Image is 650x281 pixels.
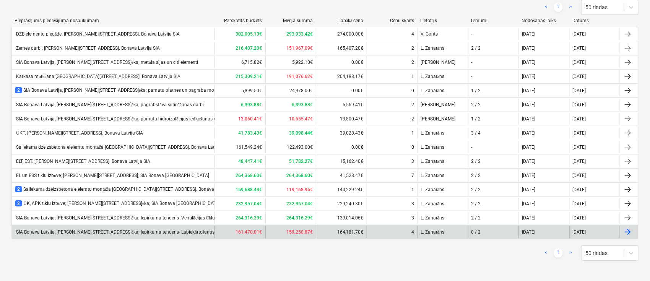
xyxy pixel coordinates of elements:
div: L. Zaharāns [417,42,468,54]
div: SIA Bonava Latvija, [PERSON_NAME][STREET_ADDRESS]ēka; pamatu platnes un pagraba monolīto sienu be... [15,87,263,94]
div: 1 [411,130,414,136]
div: 2 / 2 [471,102,481,107]
div: 13,800.47€ [316,113,367,125]
div: 6,715.82€ [214,56,265,68]
b: 119,168.96€ [286,187,313,192]
div: Cenu skaits [370,18,414,23]
div: - [471,74,473,79]
div: [DATE] [573,88,586,93]
div: Saliekamā dzelzsbetona elelemtu montāža [GEOGRAPHIC_DATA][STREET_ADDRESS]. Bonava Latvija SIA [15,145,230,150]
b: 293,933.42€ [286,31,313,37]
div: - [471,31,473,37]
div: [DATE] [573,116,586,122]
div: 122,493.00€ [265,141,316,153]
div: [DATE] [522,116,535,122]
b: 232,957.04€ [286,201,313,206]
div: 1 / 2 [471,88,481,93]
div: [DATE] [573,159,586,164]
b: 264,316.29€ [286,215,313,221]
b: 13,060.41€ [239,116,262,122]
b: 48,447.41€ [239,159,262,164]
div: SIA Bonava Latvija, [PERSON_NAME][STREET_ADDRESS]ēka; pagrabstāva siltināšanas darbi [15,102,204,108]
div: [DATE] [522,45,535,51]
div: L. Zaharāns [417,169,468,182]
div: - [471,145,473,150]
div: 0.00€ [316,56,367,68]
div: [DATE] [573,201,586,206]
div: Karkasa mūrēšana [GEOGRAPHIC_DATA][STREET_ADDRESS]. Bonava Latvija SIA [15,74,180,80]
b: 264,368.60€ [236,173,262,178]
div: Datums [572,18,617,23]
a: Previous page [541,249,551,258]
div: 39,028.43€ [316,127,367,139]
div: [DATE] [522,215,535,221]
b: 39,098.44€ [289,130,313,136]
span: 2 [15,200,22,206]
div: L. Zaharāns [417,184,468,196]
div: 0.00€ [316,141,367,153]
b: 159,688.44€ [236,187,262,192]
b: 41,783.43€ [239,130,262,136]
div: L. Zaharāns [417,226,468,238]
div: 2 / 2 [471,45,481,51]
div: [DATE] [522,74,535,79]
div: 5,569.41€ [316,99,367,111]
a: Page 1 is your current page [554,3,563,12]
div: L. Zaharāns [417,70,468,83]
b: 161,470.01€ [236,229,262,235]
div: 5,922.10€ [265,56,316,68]
div: 2 / 2 [471,215,481,221]
b: 215,309.21€ [236,74,262,79]
b: 264,316.29€ [236,215,262,221]
div: 1 [411,74,414,79]
div: [DATE] [573,187,586,192]
div: 229,240.30€ [316,198,367,210]
div: [DATE] [522,229,535,235]
div: [DATE] [522,88,535,93]
div: [DATE] [522,201,535,206]
div: 5,899.50€ [214,84,265,97]
div: 1 [411,187,414,192]
b: 302,005.13€ [236,31,262,37]
div: Nodošanas laiks [522,18,567,24]
div: [DATE] [573,60,586,65]
div: 2 [411,116,414,122]
div: 1 / 2 [471,116,481,122]
div: Lietotājs [420,18,465,24]
b: 51,782.27€ [289,159,313,164]
div: [DATE] [573,31,586,37]
div: [DATE] [522,187,535,192]
div: 3 [411,215,414,221]
div: [DATE] [522,130,535,136]
div: 3 [411,201,414,206]
div: [DATE] [522,173,535,178]
div: 2 / 2 [471,187,481,192]
div: L. Zaharāns [417,155,468,167]
div: [DATE] [522,60,535,65]
div: 2 [411,60,414,65]
div: 4 [411,229,414,235]
div: [DATE] [573,229,586,235]
div: 2 / 2 [471,159,481,164]
div: [DATE] [522,159,535,164]
b: 159,250.87€ [286,229,313,235]
div: 0 / 2 [471,229,481,235]
div: L. Zaharāns [417,198,468,210]
div: 0 [411,88,414,93]
div: Saliekamā dzelzsbetona elelemtu montāža [GEOGRAPHIC_DATA][STREET_ADDRESS]. Bonava Latvija SIA [15,186,237,193]
b: 264,368.60€ [286,173,313,178]
div: V. Gonts [417,28,468,40]
div: 2 [411,45,414,51]
div: EL un ESS tīklu izbūve; [PERSON_NAME][STREET_ADDRESS]; SIA Bonava [GEOGRAPHIC_DATA] [15,173,209,179]
iframe: Chat Widget [612,244,650,281]
div: SIA Bonava Latvija, [PERSON_NAME][STREET_ADDRESS]ēka; Iepirkuma tenderis- Labiekārtošanas darbi [15,229,226,235]
div: [DATE] [573,173,586,178]
div: L. Zaharāns [417,212,468,224]
b: 232,957.04€ [236,201,262,206]
div: 3 [411,159,414,164]
div: [PERSON_NAME] [417,113,468,125]
div: SIA Bonava Latvija, [PERSON_NAME][STREET_ADDRESS]ēka; Iepirkuma tenderis- Ventilācijas tīklu izbūve [15,215,229,221]
a: Previous page [541,3,551,12]
span: 2 [15,186,22,192]
div: [DATE] [522,31,535,37]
